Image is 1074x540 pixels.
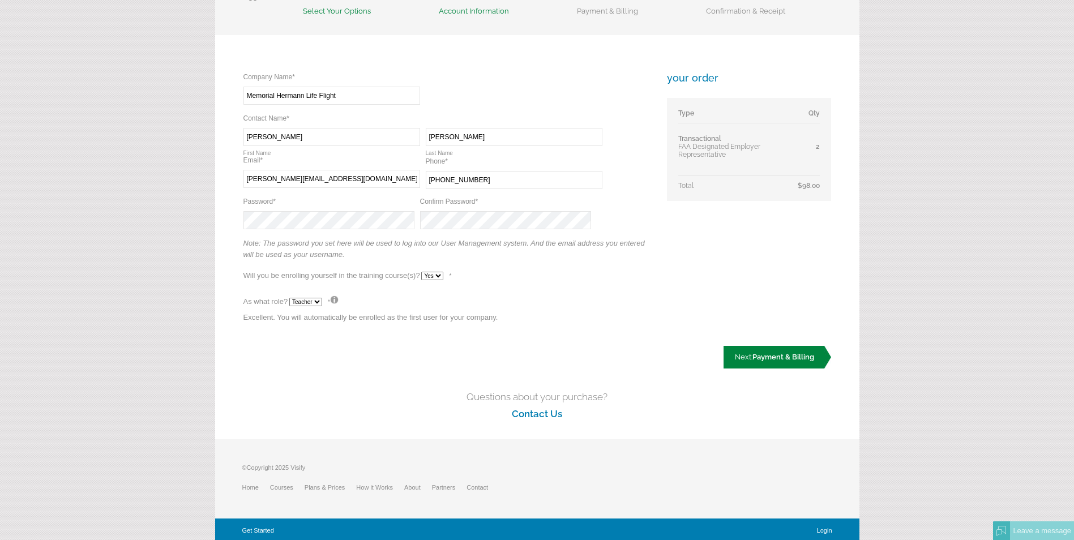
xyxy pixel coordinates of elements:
a: Home [242,484,270,491]
a: Login [817,527,832,534]
a: Courses [270,484,305,491]
label: Email* [243,156,263,164]
span: Payment & Billing [752,353,814,361]
td: 2 [798,123,820,176]
a: Plans & Prices [305,484,357,491]
span: Last Name [426,150,608,156]
td: FAA Designated Employer Representative [678,123,798,176]
label: Confirm Password* [420,198,478,205]
span: $98.00 [798,182,820,190]
h4: Questions about your purchase? [215,388,859,405]
span: First Name [243,150,426,156]
label: Contact Name* [243,114,289,122]
label: Company Name* [243,73,295,81]
h3: your order [667,72,831,84]
label: Phone* [426,157,448,165]
td: Type [678,109,798,123]
img: What's this? [330,295,339,304]
a: Partners [432,484,467,491]
img: Offline [996,526,1007,536]
a: Contact [467,484,499,491]
em: Note: The password you set here will be used to log into our User Management system. And the emai... [243,239,645,259]
div: Leave a message [1010,521,1074,540]
td: Qty [798,109,820,123]
label: Password* [243,198,276,205]
a: About [404,484,432,491]
a: Contact Us [512,408,562,419]
label: Will you be enrolling yourself in the training course(s)? [243,271,420,280]
a: Next:Payment & Billing [724,346,831,368]
span: Transactional [678,135,721,143]
p: © [242,462,500,479]
td: Total [678,176,798,190]
a: Get Started [242,527,274,534]
label: As what role? [243,297,288,306]
span: Copyright 2025 Visify [247,464,306,471]
p: Excellent. You will automatically be enrolled as the first user for your company. [243,312,651,329]
a: How it Works [356,484,404,491]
